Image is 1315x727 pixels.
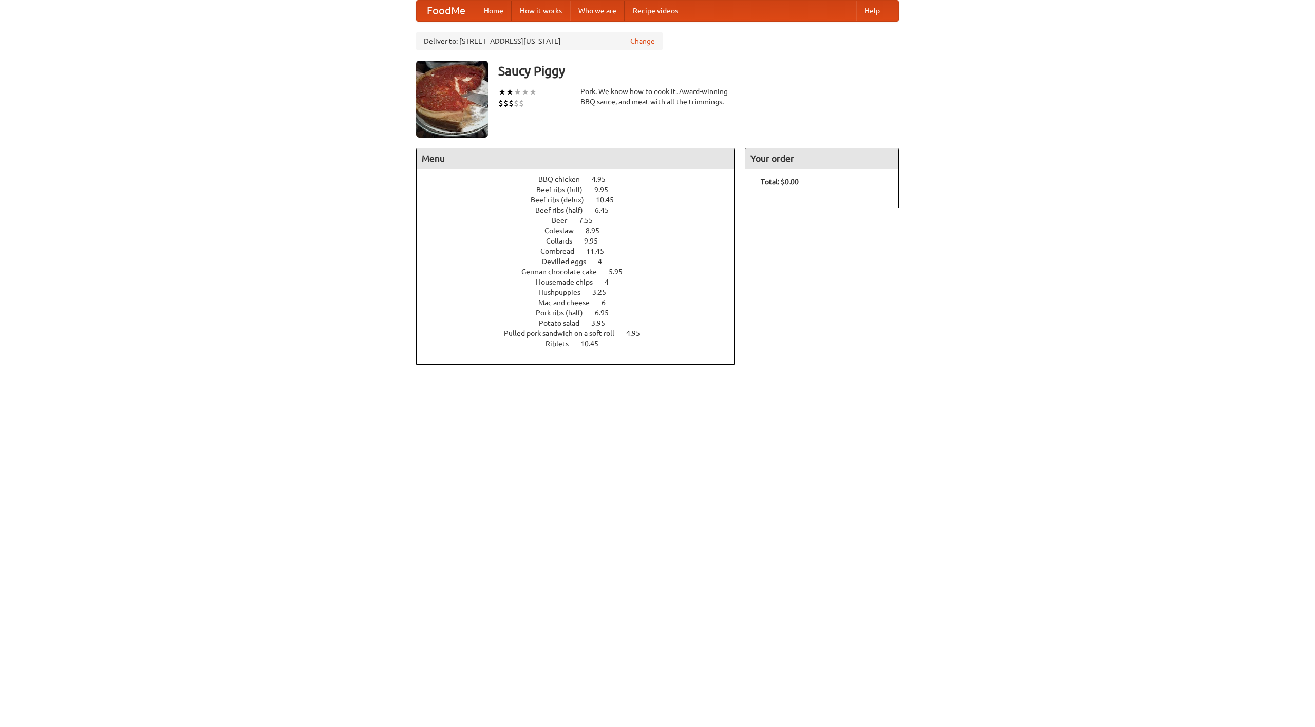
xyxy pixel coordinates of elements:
span: 7.55 [579,216,603,225]
a: Coleslaw 8.95 [544,227,618,235]
a: Riblets 10.45 [546,340,617,348]
span: 4.95 [592,175,616,183]
li: ★ [498,86,506,98]
a: German chocolate cake 5.95 [521,268,642,276]
a: Beef ribs (half) 6.45 [535,206,628,214]
a: Beef ribs (full) 9.95 [536,185,627,194]
a: FoodMe [417,1,476,21]
span: Housemade chips [536,278,603,286]
span: 5.95 [609,268,633,276]
span: Beef ribs (half) [535,206,593,214]
span: Devilled eggs [542,257,596,266]
span: 3.25 [592,288,616,296]
span: 10.45 [580,340,609,348]
li: $ [519,98,524,109]
span: German chocolate cake [521,268,607,276]
span: 6.45 [595,206,619,214]
li: ★ [506,86,514,98]
span: Beef ribs (delux) [531,196,594,204]
a: Pork ribs (half) 6.95 [536,309,628,317]
span: 3.95 [591,319,615,327]
h3: Saucy Piggy [498,61,899,81]
a: Cornbread 11.45 [540,247,623,255]
b: Total: $0.00 [761,178,799,186]
a: Collards 9.95 [546,237,617,245]
li: $ [509,98,514,109]
li: $ [514,98,519,109]
a: Mac and cheese 6 [538,299,625,307]
a: Home [476,1,512,21]
a: How it works [512,1,570,21]
span: Potato salad [539,319,590,327]
a: Potato salad 3.95 [539,319,624,327]
a: Hushpuppies 3.25 [538,288,625,296]
span: 10.45 [596,196,624,204]
li: ★ [521,86,529,98]
div: Pork. We know how to cook it. Award-winning BBQ sauce, and meat with all the trimmings. [580,86,735,107]
a: Beef ribs (delux) 10.45 [531,196,633,204]
span: 4 [598,257,612,266]
span: BBQ chicken [538,175,590,183]
span: 11.45 [586,247,614,255]
span: Beef ribs (full) [536,185,593,194]
a: Recipe videos [625,1,686,21]
span: 8.95 [586,227,610,235]
span: Beer [552,216,577,225]
a: Beer 7.55 [552,216,612,225]
a: Who we are [570,1,625,21]
a: Help [856,1,888,21]
span: Pulled pork sandwich on a soft roll [504,329,625,338]
span: 9.95 [584,237,608,245]
a: BBQ chicken 4.95 [538,175,625,183]
h4: Menu [417,148,734,169]
span: 4 [605,278,619,286]
span: Cornbread [540,247,585,255]
li: $ [498,98,503,109]
span: Mac and cheese [538,299,600,307]
li: ★ [514,86,521,98]
span: 6 [602,299,616,307]
li: $ [503,98,509,109]
span: Pork ribs (half) [536,309,593,317]
a: Housemade chips 4 [536,278,628,286]
a: Devilled eggs 4 [542,257,621,266]
h4: Your order [745,148,898,169]
a: Change [630,36,655,46]
span: Riblets [546,340,579,348]
span: Collards [546,237,583,245]
span: Hushpuppies [538,288,591,296]
span: 9.95 [594,185,618,194]
a: Pulled pork sandwich on a soft roll 4.95 [504,329,659,338]
span: 6.95 [595,309,619,317]
span: Coleslaw [544,227,584,235]
div: Deliver to: [STREET_ADDRESS][US_STATE] [416,32,663,50]
span: 4.95 [626,329,650,338]
img: angular.jpg [416,61,488,138]
li: ★ [529,86,537,98]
